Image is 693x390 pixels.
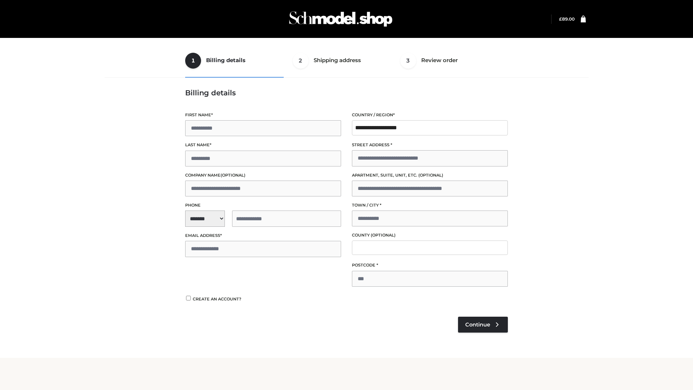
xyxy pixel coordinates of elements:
[185,172,341,179] label: Company name
[185,142,341,148] label: Last name
[352,172,508,179] label: Apartment, suite, unit, etc.
[185,232,341,239] label: Email address
[352,112,508,118] label: Country / Region
[185,296,192,300] input: Create an account?
[371,233,396,238] span: (optional)
[465,321,490,328] span: Continue
[352,262,508,269] label: Postcode
[287,5,395,33] img: Schmodel Admin 964
[352,142,508,148] label: Street address
[559,16,562,22] span: £
[559,16,575,22] bdi: 89.00
[185,88,508,97] h3: Billing details
[458,317,508,333] a: Continue
[185,202,341,209] label: Phone
[559,16,575,22] a: £89.00
[418,173,443,178] span: (optional)
[221,173,245,178] span: (optional)
[193,296,241,302] span: Create an account?
[185,112,341,118] label: First name
[352,232,508,239] label: County
[352,202,508,209] label: Town / City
